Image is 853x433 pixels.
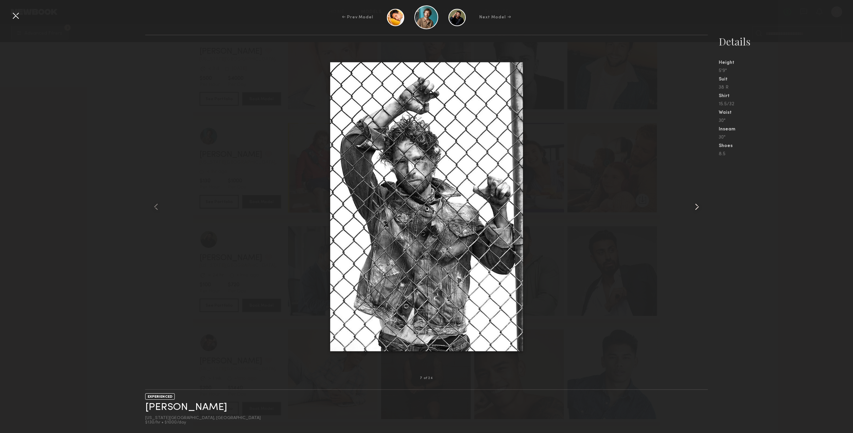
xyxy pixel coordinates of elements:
div: Height [719,60,853,65]
div: ← Prev Model [342,14,373,20]
div: Inseam [719,127,853,132]
div: [US_STATE][GEOGRAPHIC_DATA], [GEOGRAPHIC_DATA] [145,416,261,420]
div: Suit [719,77,853,82]
div: 15.5/32 [719,102,853,107]
div: 38 R [719,85,853,90]
div: 30" [719,119,853,123]
div: 5'9" [719,69,853,73]
a: [PERSON_NAME] [145,402,227,413]
div: Shoes [719,144,853,148]
div: 8.5 [719,152,853,157]
div: Waist [719,110,853,115]
div: 7 of 24 [420,377,433,380]
div: EXPERIENCED [145,393,175,400]
div: Details [719,35,853,48]
div: 30" [719,135,853,140]
div: Shirt [719,94,853,98]
div: $130/hr • $1000/day [145,420,261,425]
div: Next Model → [479,14,511,20]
